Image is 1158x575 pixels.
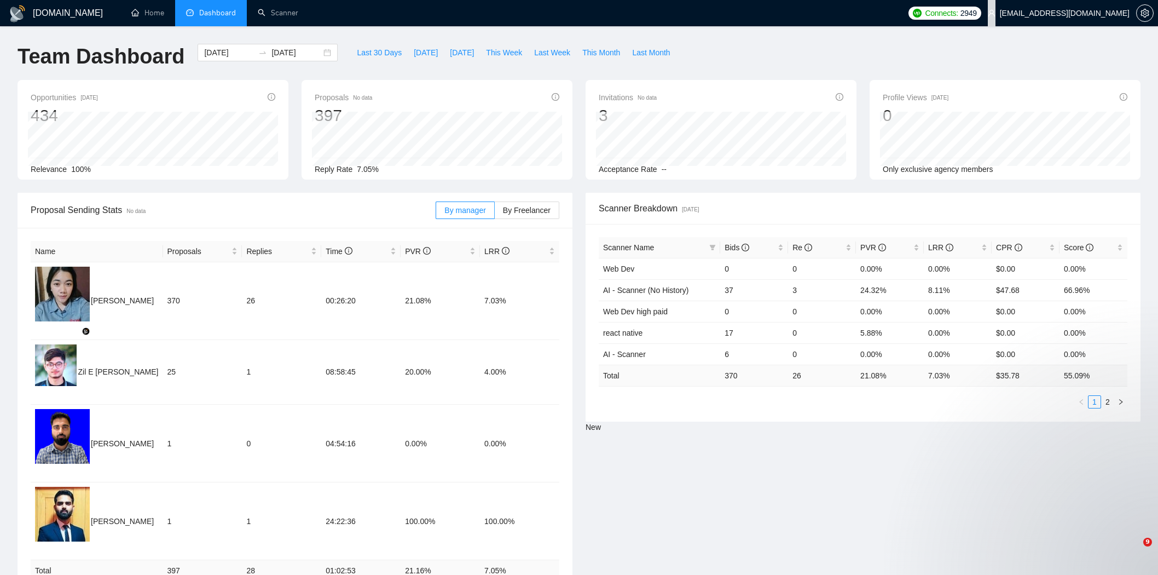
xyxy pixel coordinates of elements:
[720,343,788,365] td: 6
[35,324,154,333] a: SL[PERSON_NAME]
[167,245,230,257] span: Proposals
[35,544,154,553] a: SJ[PERSON_NAME]
[856,365,924,386] td: 21.08 %
[163,482,242,560] td: 1
[480,405,559,482] td: 0.00%
[836,93,843,101] span: info-circle
[576,44,626,61] button: This Month
[357,47,402,59] span: Last 30 Days
[480,340,559,405] td: 4.00%
[720,365,788,386] td: 370
[353,95,372,101] span: No data
[1143,538,1152,547] span: 9
[71,165,91,174] span: 100%
[856,258,924,279] td: 0.00%
[321,482,401,560] td: 24:22:36
[788,343,856,365] td: 0
[321,405,401,482] td: 04:54:16
[988,9,995,17] span: user
[480,482,559,560] td: 100.00%
[480,262,559,340] td: 7.03%
[599,91,657,104] span: Invitations
[444,44,480,61] button: [DATE]
[682,206,699,212] time: [DATE]
[450,47,474,59] span: [DATE]
[788,365,856,386] td: 26
[856,279,924,301] td: 24.32%
[18,44,184,70] h1: Team Dashboard
[1064,243,1093,252] span: Score
[31,91,98,104] span: Opportunities
[503,206,551,215] span: By Freelancer
[534,47,570,59] span: Last Week
[31,105,98,126] div: 434
[91,515,154,527] div: [PERSON_NAME]
[883,105,948,126] div: 0
[742,244,749,251] span: info-circle
[924,279,992,301] td: 8.11%
[326,247,352,256] span: Time
[271,47,321,59] input: End date
[1059,301,1127,322] td: 0.00%
[925,7,958,19] span: Connects:
[1136,9,1154,18] a: setting
[599,202,1127,215] span: Scanner Breakdown
[804,244,812,251] span: info-circle
[91,295,154,307] div: [PERSON_NAME]
[626,44,676,61] button: Last Month
[258,8,298,18] a: searchScanner
[599,105,657,126] div: 3
[582,47,620,59] span: This Month
[204,47,254,59] input: Start date
[928,243,953,252] span: LRR
[268,93,275,101] span: info-circle
[883,91,948,104] span: Profile Views
[860,243,886,252] span: PVR
[638,95,657,101] span: No data
[788,258,856,279] td: 0
[632,47,670,59] span: Last Month
[603,286,688,295] a: AI - Scanner (No History)
[856,301,924,322] td: 0.00%
[351,44,408,61] button: Last 30 Days
[603,329,642,337] a: react native
[401,262,480,340] td: 21.08%
[315,105,372,126] div: 397
[603,307,668,316] a: Web Dev high paid
[78,366,158,378] div: Zil E [PERSON_NAME]
[258,48,267,57] span: to
[35,389,159,398] a: ZEZil E [PERSON_NAME]
[321,262,401,340] td: 00:26:20
[345,247,352,255] span: info-circle
[405,247,431,256] span: PVR
[242,262,321,340] td: 26
[856,322,924,343] td: 5.88%
[720,322,788,343] td: 17
[924,365,992,386] td: 7.03 %
[931,95,948,101] time: [DATE]
[31,241,163,262] th: Name
[992,279,1059,301] td: $47.68
[163,405,242,482] td: 1
[725,243,749,252] span: Bids
[1136,4,1154,22] button: setting
[423,247,431,255] span: info-circle
[242,340,321,405] td: 1
[242,405,321,482] td: 0
[315,91,372,104] span: Proposals
[599,165,657,174] span: Acceptance Rate
[502,247,509,255] span: info-circle
[444,206,485,215] span: By manager
[1086,244,1093,251] span: info-circle
[414,47,438,59] span: [DATE]
[720,258,788,279] td: 0
[1120,93,1127,101] span: info-circle
[126,208,146,214] span: No data
[552,93,559,101] span: info-circle
[924,343,992,365] td: 0.00%
[528,44,576,61] button: Last Week
[242,241,321,262] th: Replies
[707,239,718,256] span: filter
[357,165,379,174] span: 7.05%
[792,243,812,252] span: Re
